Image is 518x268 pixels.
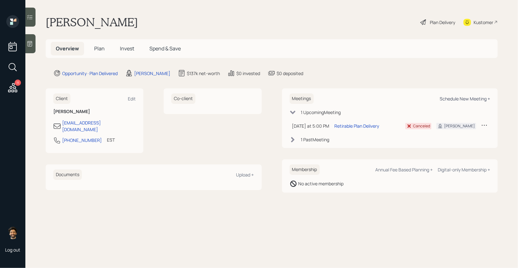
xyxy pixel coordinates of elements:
[5,247,20,253] div: Log out
[335,123,379,129] div: Retirable Plan Delivery
[62,70,118,77] div: Opportunity · Plan Delivered
[46,15,138,29] h1: [PERSON_NAME]
[290,93,314,104] h6: Meetings
[171,93,195,104] h6: Co-client
[187,70,220,77] div: $137k net-worth
[236,70,260,77] div: $0 invested
[290,164,320,175] h6: Membership
[440,96,490,102] div: Schedule New Meeting +
[53,93,70,104] h6: Client
[277,70,303,77] div: $0 deposited
[438,167,490,173] div: Digital-only Membership +
[375,167,433,173] div: Annual Fee Based Planning +
[56,45,79,52] span: Overview
[301,136,330,143] div: 1 Past Meeting
[444,123,475,129] div: [PERSON_NAME]
[413,123,430,129] div: Canceled
[53,109,136,114] h6: [PERSON_NAME]
[94,45,105,52] span: Plan
[149,45,181,52] span: Spend & Save
[53,169,82,180] h6: Documents
[62,137,102,144] div: [PHONE_NUMBER]
[128,96,136,102] div: Edit
[62,119,136,133] div: [EMAIL_ADDRESS][DOMAIN_NAME]
[107,137,115,143] div: EST
[430,19,455,26] div: Plan Delivery
[6,227,19,239] img: eric-schwartz-headshot.png
[292,123,330,129] div: [DATE] at 5:00 PM
[298,180,344,187] div: No active membership
[134,70,170,77] div: [PERSON_NAME]
[301,109,341,116] div: 1 Upcoming Meeting
[15,80,21,86] div: 11
[236,172,254,178] div: Upload +
[120,45,134,52] span: Invest
[474,19,493,26] div: Kustomer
